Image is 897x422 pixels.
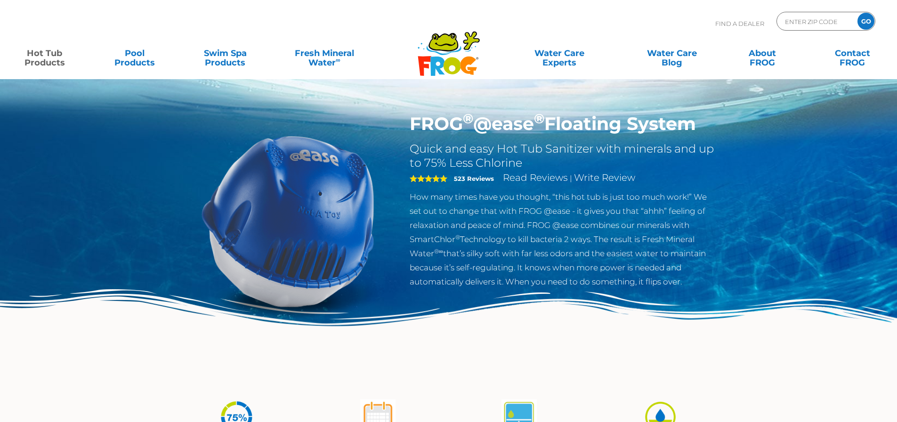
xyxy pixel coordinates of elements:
a: Fresh MineralWater∞ [280,44,368,63]
a: Swim SpaProducts [190,44,260,63]
a: PoolProducts [100,44,170,63]
span: 5 [410,175,447,182]
input: GO [857,13,874,30]
h1: FROG @ease Floating System [410,113,717,135]
a: AboutFROG [727,44,797,63]
p: Find A Dealer [715,12,764,35]
strong: 523 Reviews [454,175,494,182]
img: hot-tub-product-atease-system.png [180,113,396,329]
sup: ® [455,234,460,241]
sup: ®∞ [434,248,443,255]
span: | [570,174,572,183]
sup: ® [463,110,473,127]
a: Write Review [574,172,635,183]
sup: ® [534,110,544,127]
a: Read Reviews [503,172,568,183]
h2: Quick and easy Hot Tub Sanitizer with minerals and up to 75% Less Chlorine [410,142,717,170]
a: Water CareBlog [637,44,707,63]
a: Water CareExperts [502,44,616,63]
sup: ∞ [336,56,340,64]
a: ContactFROG [817,44,888,63]
img: Frog Products Logo [412,19,485,76]
a: Hot TubProducts [9,44,80,63]
p: How many times have you thought, “this hot tub is just too much work!” We set out to change that ... [410,190,717,289]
